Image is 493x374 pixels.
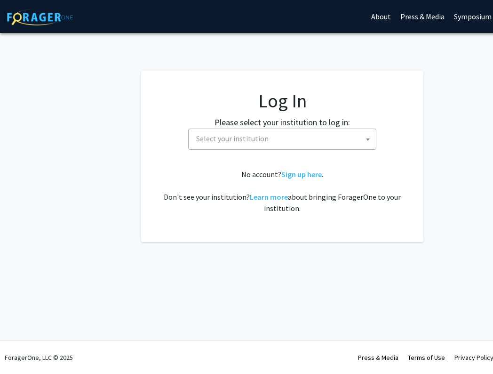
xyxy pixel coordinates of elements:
a: Learn more about bringing ForagerOne to your institution [250,192,288,202]
a: Press & Media [358,353,398,362]
label: Please select your institution to log in: [215,116,350,129]
div: No account? . Don't see your institution? about bringing ForagerOne to your institution. [160,169,405,214]
a: Terms of Use [408,353,445,362]
span: Select your institution [196,134,269,143]
img: ForagerOne Logo [7,9,73,25]
h1: Log In [160,89,405,112]
span: Select your institution [188,129,376,150]
div: ForagerOne, LLC © 2025 [5,341,73,374]
a: Sign up here [281,170,322,179]
span: Select your institution [192,129,376,148]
